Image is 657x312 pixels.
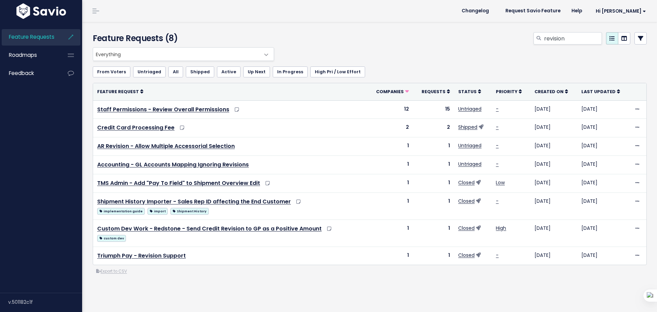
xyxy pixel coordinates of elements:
ul: Filter feature requests [93,66,647,77]
td: 1 [413,137,454,156]
a: High [496,225,506,232]
span: Status [458,89,477,95]
a: Credit Card Processing Fee [97,124,175,132]
input: Search features... [543,32,602,45]
a: AR Revision - Allow Multiple Accessorial Selection [97,142,235,150]
span: Created On [534,89,564,95]
td: [DATE] [577,192,630,220]
span: Feature Requests [9,33,54,40]
td: [DATE] [530,119,577,137]
td: 15 [413,100,454,119]
td: [DATE] [577,155,630,174]
span: implementation guide [97,208,145,215]
td: 1 [413,174,454,192]
a: All [168,66,183,77]
td: [DATE] [530,155,577,174]
td: [DATE] [577,174,630,192]
td: 1 [367,174,413,192]
td: [DATE] [530,247,577,265]
a: TMS Admin - Add "Pay To Field" to Shipment Overview Edit [97,179,260,187]
a: Closed [458,252,475,259]
a: Closed [458,198,475,204]
a: Feature Request [97,88,143,95]
span: Everything [93,48,260,61]
a: Feature Requests [2,29,57,45]
a: Companies [376,88,409,95]
a: - [496,252,499,259]
td: 12 [367,100,413,119]
td: [DATE] [577,247,630,265]
span: Roadmaps [9,51,37,59]
span: Last Updated [581,89,616,95]
a: In Progress [273,66,308,77]
td: [DATE] [530,192,577,220]
td: [DATE] [530,174,577,192]
a: - [496,105,499,112]
a: Untriaged [133,66,166,77]
a: Staff Permissions - Review Overall Permissions [97,105,229,113]
a: Status [458,88,481,95]
a: Shipped [458,124,477,130]
td: [DATE] [577,137,630,156]
td: 1 [367,192,413,220]
a: - [496,124,499,130]
a: Active [217,66,241,77]
td: 1 [413,247,454,265]
td: 1 [367,155,413,174]
a: Untriaged [458,105,481,112]
a: Triumph Pay - Revision Support [97,252,186,260]
div: v.501182c1f [8,293,82,311]
a: Help [566,6,588,16]
td: [DATE] [530,220,577,247]
a: Untriaged [458,161,481,167]
a: - [496,161,499,167]
span: Shipment History [170,208,208,215]
a: Last Updated [581,88,620,95]
td: [DATE] [577,220,630,247]
a: From Voters [93,66,130,77]
a: import [147,207,168,215]
td: [DATE] [577,119,630,137]
h4: Feature Requests (8) [93,32,271,45]
a: Shipment History Importer - Sales Rep ID affecting the End Customer [97,198,291,205]
span: Companies [376,89,404,95]
span: Requests [422,89,446,95]
a: - [496,198,499,204]
td: [DATE] [530,100,577,119]
a: Request Savio Feature [500,6,566,16]
span: Feature Request [97,89,139,95]
td: 2 [367,119,413,137]
a: custom dev [97,234,126,242]
td: 1 [367,247,413,265]
td: 1 [367,137,413,156]
td: [DATE] [530,137,577,156]
td: 1 [413,155,454,174]
span: Changelog [462,9,489,13]
a: Shipped [186,66,214,77]
span: custom dev [97,235,126,242]
td: 1 [367,220,413,247]
a: Low [496,179,505,186]
td: 2 [413,119,454,137]
a: Accounting - GL Accounts Mapping Ignoring Revisions [97,161,249,169]
span: Feedback [9,70,34,77]
span: Priority [496,89,517,95]
td: 1 [413,192,454,220]
a: Untriaged [458,142,481,149]
a: Shipment History [170,207,208,215]
img: logo-white.9d6f32f41409.svg [15,3,68,19]
a: High Pri / Low Effort [310,66,365,77]
a: Created On [534,88,568,95]
span: Hi [PERSON_NAME] [596,9,646,14]
a: implementation guide [97,207,145,215]
a: Export to CSV [96,269,127,274]
a: Up Next [243,66,270,77]
span: import [147,208,168,215]
a: Hi [PERSON_NAME] [588,6,652,16]
a: Feedback [2,65,57,81]
a: Closed [458,179,475,186]
td: [DATE] [577,100,630,119]
a: - [496,142,499,149]
span: Everything [93,47,274,61]
a: Custom Dev Work - Redstone - Send Credit Revision to GP as a Positive Amount [97,225,322,233]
